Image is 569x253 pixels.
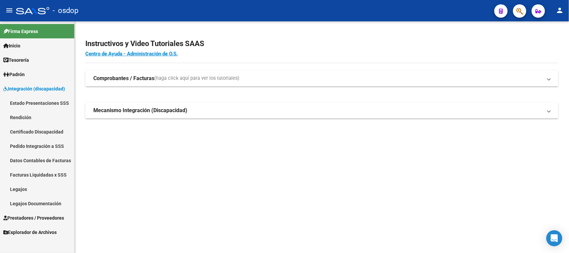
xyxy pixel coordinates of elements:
span: Integración (discapacidad) [3,85,65,92]
strong: Mecanismo Integración (Discapacidad) [93,107,187,114]
strong: Comprobantes / Facturas [93,75,154,82]
mat-icon: menu [5,6,13,14]
div: Open Intercom Messenger [546,230,562,246]
mat-icon: person [556,6,564,14]
span: Firma Express [3,28,38,35]
h2: Instructivos y Video Tutoriales SAAS [85,37,558,50]
mat-expansion-panel-header: Comprobantes / Facturas(haga click aquí para ver los tutoriales) [85,70,558,86]
span: Prestadores / Proveedores [3,214,64,222]
mat-expansion-panel-header: Mecanismo Integración (Discapacidad) [85,102,558,118]
a: Centro de Ayuda - Administración de O.S. [85,51,178,57]
span: Inicio [3,42,20,49]
span: Padrón [3,71,25,78]
span: - osdop [53,3,78,18]
span: Explorador de Archivos [3,229,57,236]
span: (haga click aquí para ver los tutoriales) [154,75,239,82]
span: Tesorería [3,56,29,64]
